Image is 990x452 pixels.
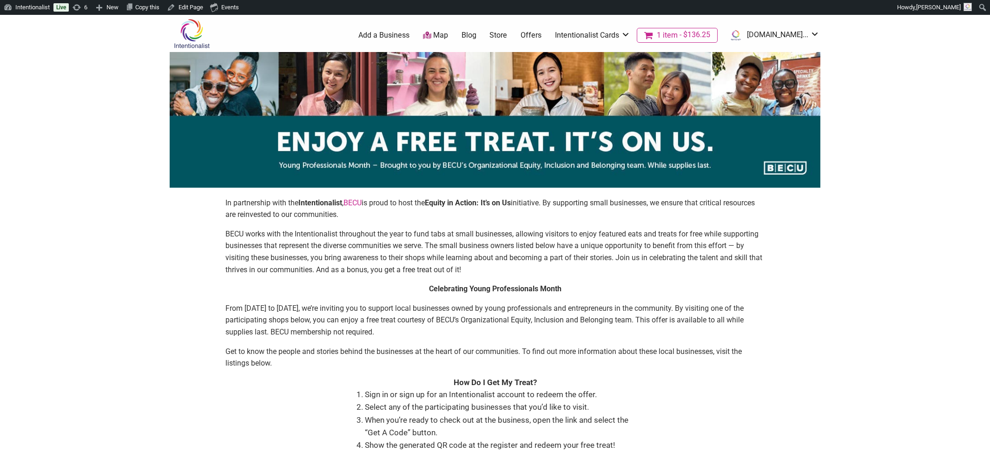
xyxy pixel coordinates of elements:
strong: How Do I Get My Treat? [454,378,537,387]
a: Cart1 item$136.25 [637,28,718,43]
img: Intentionalist [170,19,214,49]
img: sponsor logo [170,52,820,188]
a: [DOMAIN_NAME]... [725,27,819,44]
a: Live [53,3,69,12]
li: Select any of the participating businesses that you’d like to visit. [365,401,634,413]
a: Blog [462,30,476,40]
a: Store [489,30,507,40]
a: Offers [521,30,541,40]
span: [PERSON_NAME] [916,4,961,11]
strong: Equity in Action: It’s on Us [425,198,511,207]
p: BECU works with the Intentionalist throughout the year to fund tabs at small businesses, allowing... [225,228,765,275]
li: Sign in or sign up for an Intentionalist account to redeem the offer. [365,388,634,401]
a: BECU [343,198,362,207]
strong: Celebrating Young Professionals Month [429,284,561,293]
i: Cart [644,31,655,40]
a: Map [423,30,448,41]
p: From [DATE] to [DATE], we’re inviting you to support local businesses owned by young professional... [225,302,765,338]
a: Add a Business [358,30,409,40]
span: 1 item [657,32,678,39]
strong: Intentionalist [298,198,342,207]
li: Show the generated QR code at the register and redeem your free treat! [365,439,634,452]
p: Get to know the people and stories behind the businesses at the heart of our communities. To find... [225,346,765,369]
a: Intentionalist Cards [555,30,630,40]
p: In partnership with the , is proud to host the initiative. By supporting small businesses, we ens... [225,197,765,221]
li: ist.com... [725,27,819,44]
span: $136.25 [678,31,710,39]
li: When you’re ready to check out at the business, open the link and select the “Get A Code” button. [365,414,634,439]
